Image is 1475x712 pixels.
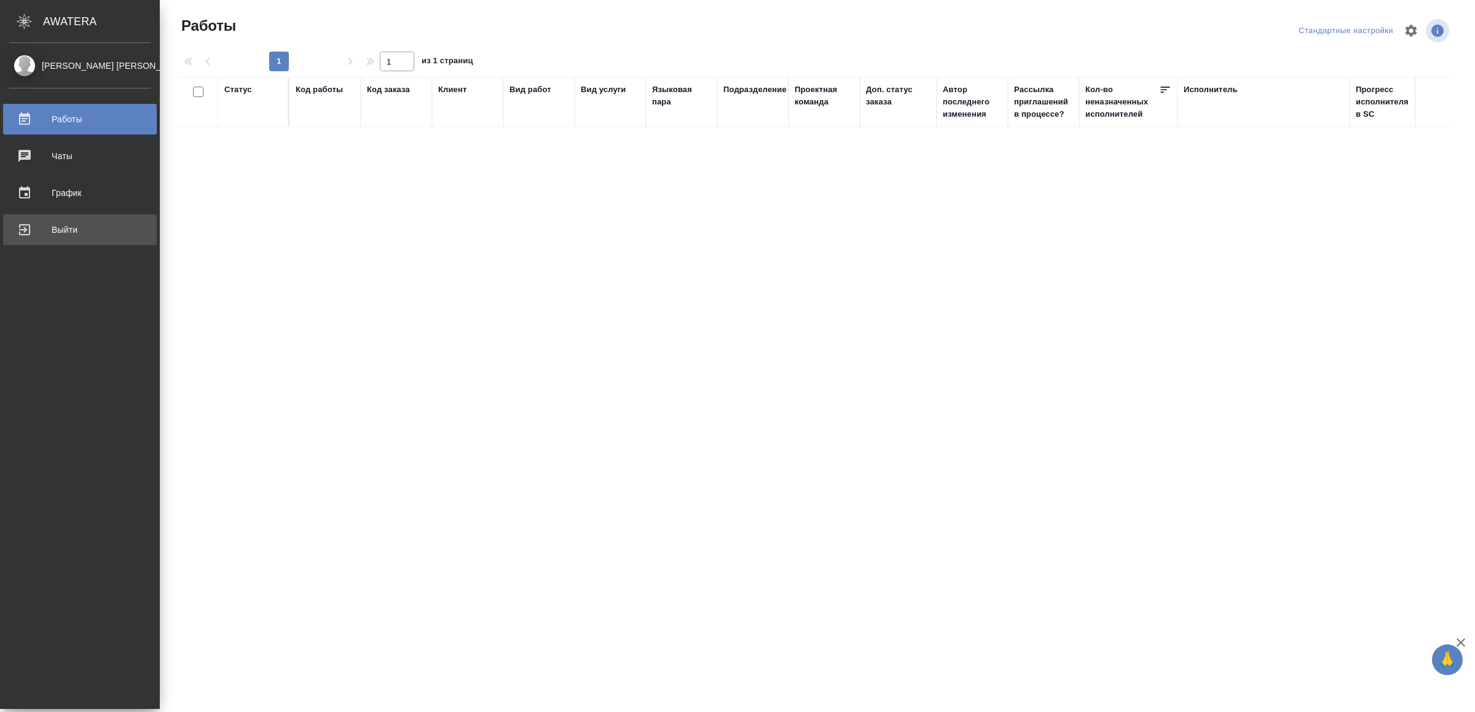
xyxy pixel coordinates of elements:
[1437,647,1458,673] span: 🙏
[3,104,157,135] a: Работы
[9,221,151,239] div: Выйти
[1432,644,1463,675] button: 🙏
[652,84,711,108] div: Языковая пара
[9,110,151,128] div: Работы
[943,84,1002,120] div: Автор последнего изменения
[3,141,157,171] a: Чаты
[367,84,410,96] div: Код заказа
[1396,16,1426,45] span: Настроить таблицу
[1426,19,1452,42] span: Посмотреть информацию
[723,84,787,96] div: Подразделение
[795,84,854,108] div: Проектная команда
[9,59,151,72] div: [PERSON_NAME] [PERSON_NAME]
[9,147,151,165] div: Чаты
[224,84,252,96] div: Статус
[9,184,151,202] div: График
[178,16,236,36] span: Работы
[1085,84,1159,120] div: Кол-во неназначенных исполнителей
[509,84,551,96] div: Вид работ
[296,84,343,96] div: Код работы
[438,84,466,96] div: Клиент
[3,178,157,208] a: График
[3,214,157,245] a: Выйти
[1296,22,1396,41] div: split button
[581,84,626,96] div: Вид услуги
[43,9,160,34] div: AWATERA
[1184,84,1238,96] div: Исполнитель
[1014,84,1073,120] div: Рассылка приглашений в процессе?
[866,84,930,108] div: Доп. статус заказа
[1356,84,1411,120] div: Прогресс исполнителя в SC
[422,53,473,71] span: из 1 страниц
